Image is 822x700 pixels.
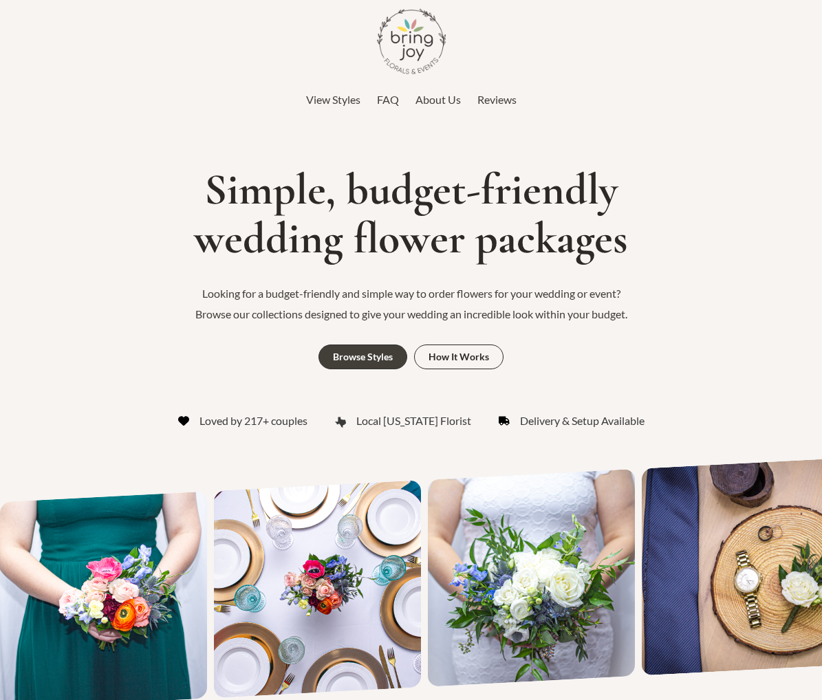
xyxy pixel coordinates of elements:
div: Browse Styles [333,352,393,362]
p: Looking for a budget-friendly and simple way to order flowers for your wedding or event? Browse o... [184,283,638,324]
span: Reviews [477,93,517,106]
a: About Us [415,89,461,110]
a: View Styles [306,89,360,110]
span: View Styles [306,93,360,106]
a: Browse Styles [318,344,407,369]
span: Local [US_STATE] Florist [356,411,471,431]
a: FAQ [377,89,399,110]
span: Delivery & Setup Available [520,411,645,431]
span: About Us [415,93,461,106]
span: FAQ [377,93,399,106]
nav: Top Header Menu [7,89,815,110]
a: How It Works [414,344,504,369]
h1: Simple, budget-friendly wedding flower packages [7,166,815,263]
a: Reviews [477,89,517,110]
span: Loved by 217+ couples [199,411,307,431]
div: How It Works [429,352,489,362]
